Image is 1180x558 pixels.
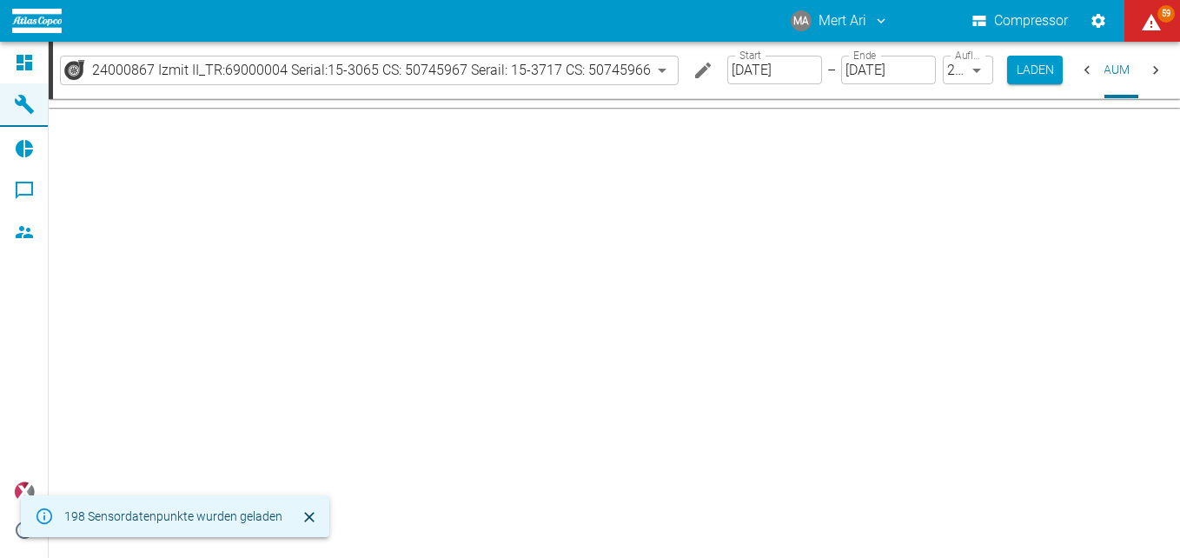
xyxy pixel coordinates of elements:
p: – [827,60,836,80]
img: Xplore Logo [14,482,35,502]
span: 24000867 Izmit II_TR:69000004 Serial:15-3065 CS: 50745967 Serail: 15-3717 CS: 50745966 [92,60,651,80]
input: DD.MM.YYYY [727,56,822,84]
a: 24000867 Izmit II_TR:69000004 Serial:15-3065 CS: 50745967 Serail: 15-3717 CS: 50745966 [64,60,651,81]
button: Machine bearbeiten [686,53,720,88]
img: logo [12,9,62,32]
label: Start [739,48,761,63]
div: 2 Minuten [943,56,993,84]
button: mert.ari@atlascopco.com [788,5,892,37]
div: 198 Sensordatenpunkte wurden geladen [64,501,282,532]
div: MA [791,10,812,31]
button: Schließen [296,504,322,530]
button: Einstellungen [1083,5,1114,37]
input: DD.MM.YYYY [841,56,936,84]
label: Ende [853,48,876,63]
label: Auflösung [955,48,984,63]
button: Compressor [969,5,1072,37]
span: 59 [1157,5,1175,23]
button: Laden [1007,56,1063,84]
